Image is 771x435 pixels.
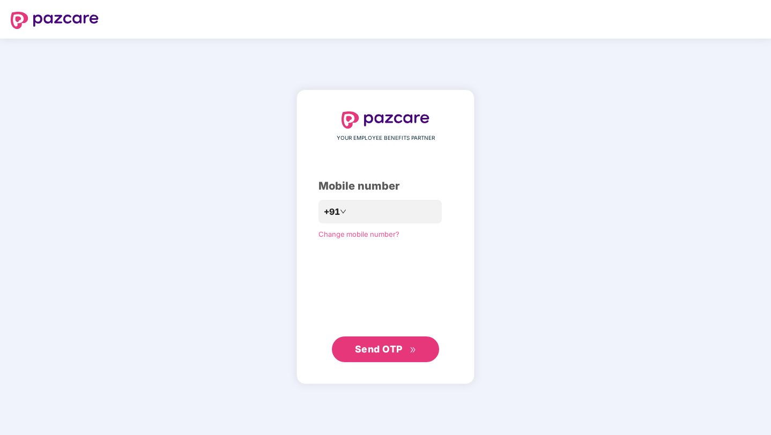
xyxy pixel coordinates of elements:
[324,205,340,219] span: +91
[318,230,399,238] a: Change mobile number?
[337,134,435,142] span: YOUR EMPLOYEE BENEFITS PARTNER
[342,111,429,129] img: logo
[410,347,417,354] span: double-right
[318,178,453,194] div: Mobile number
[340,208,346,215] span: down
[11,12,99,29] img: logo
[332,336,439,362] button: Send OTPdouble-right
[355,343,403,355] span: Send OTP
